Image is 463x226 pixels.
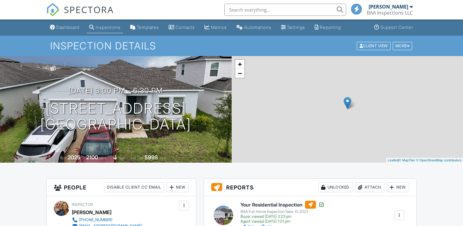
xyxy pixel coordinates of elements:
[47,179,196,196] h3: People
[399,158,415,162] a: © MapTiler
[145,154,158,161] div: 5998
[287,25,305,30] div: Settings
[387,182,409,192] div: New
[96,25,121,30] div: Inspections
[87,22,123,33] a: Inspections
[386,158,463,163] div: |
[388,158,398,162] a: Leaflet
[393,42,412,50] div: More
[159,156,167,160] span: sq.ft.
[372,22,416,33] a: Support Center
[72,202,93,207] span: Inspector
[72,217,142,223] a: [PHONE_NUMBER]
[99,156,107,160] span: sq. ft.
[240,209,324,214] div: BAA Full Home Inspection New 10.2023
[357,42,391,50] div: Client View
[240,201,324,209] h6: Your Residential Inspection
[118,156,125,160] span: slab
[50,41,413,51] h1: Inspection Details
[46,8,114,21] a: SPECTORA
[244,25,271,30] div: Automations
[72,208,111,217] div: [PERSON_NAME]
[202,22,229,33] a: Metrics
[367,10,413,16] div: BAA Inspections LLC
[47,22,82,33] a: Dashboard
[64,3,114,16] span: SPECTORA
[381,25,413,30] div: Support Center
[86,154,98,161] div: 2100
[279,22,307,33] a: Settings
[40,101,191,133] h1: [STREET_ADDRESS] [GEOGRAPHIC_DATA]
[56,25,79,30] div: Dashboard
[128,22,161,33] a: Templates
[318,182,353,192] div: Unlocked
[166,22,197,33] a: Contacts
[235,69,244,78] a: Zoom out
[204,179,416,196] h3: Reports
[104,182,164,192] div: Disable Client CC Email
[240,201,324,224] a: Your Residential Inspection BAA Full Home Inspection New 10.2023 Buyer viewed [DATE] 3:23 pm Agen...
[131,156,144,160] span: Lot Size
[356,43,392,48] a: Client View
[369,4,408,10] div: [PERSON_NAME]
[240,214,324,219] div: Buyer viewed [DATE] 3:23 pm
[355,182,384,192] div: Attach
[235,60,244,69] a: Zoom in
[167,182,189,192] div: New
[211,25,227,30] div: Metrics
[240,219,324,224] div: Agent viewed [DATE] 1:01 pm
[68,154,80,161] div: 2025
[224,4,346,16] input: Search everything...
[137,25,159,30] div: Templates
[320,25,341,30] div: Reporting
[416,158,461,162] a: © OpenStreetMap contributors
[60,156,67,160] span: Built
[312,22,343,33] a: Reporting
[234,22,274,33] a: Automations (Basic)
[79,217,112,222] div: [PHONE_NUMBER]
[68,87,163,95] h3: [DATE] 3:00 pm - 6:30 pm
[46,3,60,16] img: The Best Home Inspection Software - Spectora
[176,25,195,30] div: Contacts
